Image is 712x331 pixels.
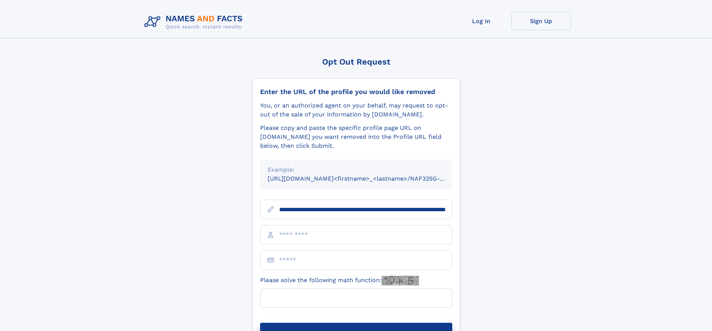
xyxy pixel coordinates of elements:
[260,124,452,150] div: Please copy and paste the specific profile page URL on [DOMAIN_NAME] you want removed into the Pr...
[141,12,249,32] img: Logo Names and Facts
[260,276,419,285] label: Please solve the following math function:
[252,57,460,66] div: Opt Out Request
[260,101,452,119] div: You, or an authorized agent on your behalf, may request to opt-out of the sale of your informatio...
[451,12,511,30] a: Log In
[268,165,445,174] div: Example:
[268,175,466,182] small: [URL][DOMAIN_NAME]<firstname>_<lastname>/NAF325G-xxxxxxxx
[260,88,452,96] div: Enter the URL of the profile you would like removed
[511,12,571,30] a: Sign Up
